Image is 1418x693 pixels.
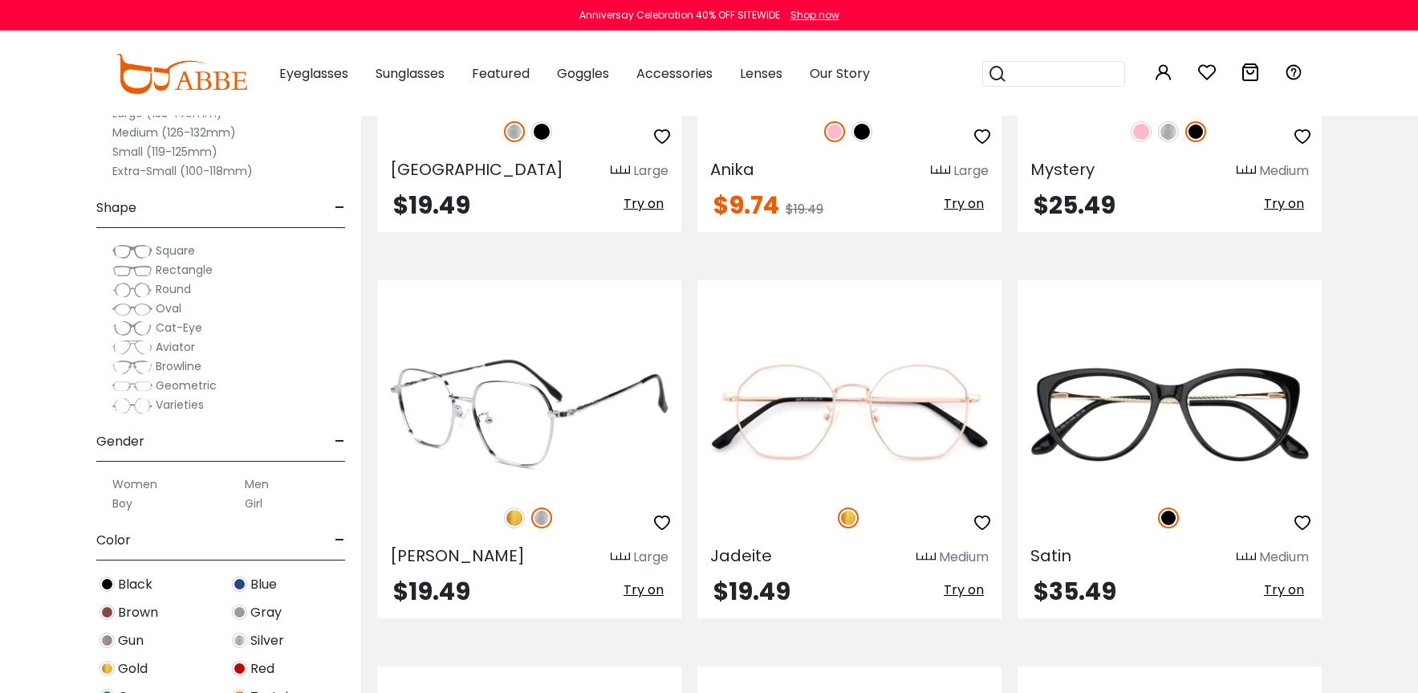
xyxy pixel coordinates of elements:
[112,301,152,317] img: Oval.png
[250,631,284,650] span: Silver
[1264,581,1304,599] span: Try on
[100,605,115,620] img: Brown
[279,64,348,83] span: Eyeglasses
[619,580,668,601] button: Try on
[633,548,668,567] div: Large
[931,165,950,177] img: size ruler
[100,577,115,592] img: Black
[636,64,713,83] span: Accessories
[713,188,779,222] span: $9.74
[916,552,936,564] img: size ruler
[1018,338,1322,491] img: Black Satin - Acetate,Metal ,Universal Bridge Fit
[1185,121,1206,142] img: Black
[112,359,152,375] img: Browline.png
[156,358,201,374] span: Browline
[944,194,984,213] span: Try on
[939,580,989,601] button: Try on
[939,548,989,567] div: Medium
[112,142,217,161] label: Small (119-125mm)
[100,661,115,676] img: Gold
[1030,544,1071,567] span: Satin
[156,377,217,393] span: Geometric
[96,189,136,227] span: Shape
[619,194,668,214] button: Try on
[118,659,148,679] span: Gold
[393,574,470,609] span: $19.49
[245,475,269,494] label: Men
[824,121,845,142] img: Pink
[112,378,152,394] img: Geometric.png
[697,338,1002,491] img: Gold Jadeite - Metal ,Adjust Nose Pads
[156,281,191,297] span: Round
[1034,574,1116,609] span: $35.49
[786,200,823,218] span: $19.49
[1237,552,1256,564] img: size ruler
[232,633,247,648] img: Silver
[1158,508,1179,528] img: Black
[953,161,989,181] div: Large
[782,8,839,22] a: Shop now
[790,8,839,22] div: Shop now
[393,188,470,222] span: $19.49
[156,397,204,413] span: Varieties
[1131,121,1152,142] img: Pink
[118,575,152,594] span: Black
[232,605,247,620] img: Gray
[531,121,552,142] img: Black
[250,603,282,622] span: Gray
[250,659,274,679] span: Red
[232,577,247,592] img: Blue
[335,189,345,227] span: -
[112,494,132,513] label: Boy
[250,575,277,594] span: Blue
[156,339,195,355] span: Aviator
[112,340,152,356] img: Aviator.png
[112,263,152,279] img: Rectangle.png
[1030,158,1095,181] span: Mystery
[624,194,664,213] span: Try on
[335,422,345,461] span: -
[1237,165,1256,177] img: size ruler
[633,161,668,181] div: Large
[118,631,144,650] span: Gun
[112,320,152,336] img: Cat-Eye.png
[838,508,859,528] img: Gold
[851,121,872,142] img: Black
[472,64,530,83] span: Featured
[112,243,152,259] img: Square.png
[112,397,152,414] img: Varieties.png
[112,123,236,142] label: Medium (126-132mm)
[118,603,158,622] span: Brown
[156,243,195,259] span: Square
[713,574,790,609] span: $19.49
[579,8,780,22] div: Anniversay Celebration 40% OFF SITEWIDE
[611,552,630,564] img: size ruler
[335,521,345,560] span: -
[710,158,754,181] span: Anika
[624,581,664,599] span: Try on
[112,161,253,181] label: Extra-Small (100-118mm)
[1259,194,1309,214] button: Try on
[245,494,262,513] label: Girl
[112,282,152,298] img: Round.png
[100,633,115,648] img: Gun
[96,422,144,461] span: Gender
[557,64,609,83] span: Goggles
[810,64,870,83] span: Our Story
[740,64,782,83] span: Lenses
[232,661,247,676] img: Red
[611,165,630,177] img: size ruler
[377,338,681,491] img: Silver Ruff - Metal ,Adjust Nose Pads
[116,54,247,94] img: abbeglasses.com
[112,475,157,494] label: Women
[1158,121,1179,142] img: Silver
[531,508,552,528] img: Silver
[156,300,181,316] span: Oval
[1259,161,1309,181] div: Medium
[1259,548,1309,567] div: Medium
[1264,194,1304,213] span: Try on
[376,64,445,83] span: Sunglasses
